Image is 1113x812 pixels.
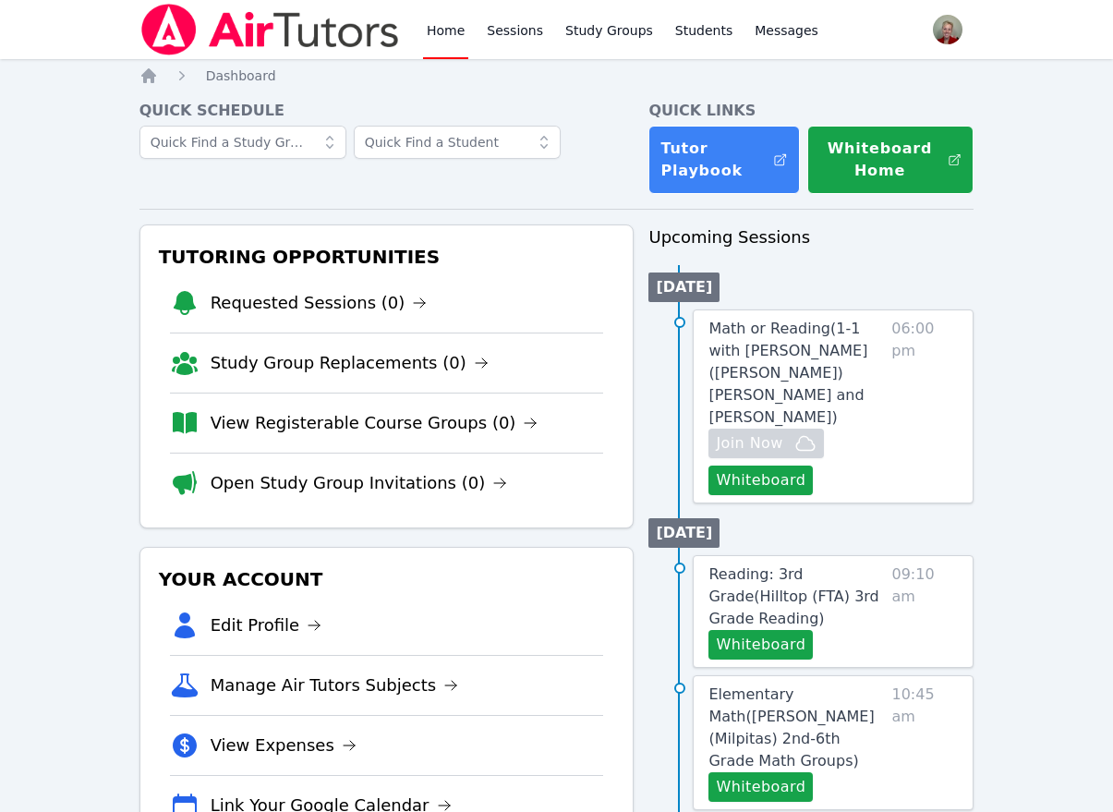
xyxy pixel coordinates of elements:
span: Reading: 3rd Grade ( Hilltop (FTA) 3rd Grade Reading ) [708,565,878,627]
a: Elementary Math([PERSON_NAME] (Milpitas) 2nd-6th Grade Math Groups) [708,684,884,772]
span: Math or Reading ( 1-1 with [PERSON_NAME] ([PERSON_NAME]) [PERSON_NAME] and [PERSON_NAME] ) [708,320,867,426]
span: Join Now [716,432,782,454]
input: Quick Find a Study Group [139,126,346,159]
a: Math or Reading(1-1 with [PERSON_NAME] ([PERSON_NAME]) [PERSON_NAME] and [PERSON_NAME]) [708,318,884,429]
a: Tutor Playbook [648,126,799,194]
h3: Tutoring Opportunities [155,240,619,273]
li: [DATE] [648,273,720,302]
a: Reading: 3rd Grade(Hilltop (FTA) 3rd Grade Reading) [708,564,884,630]
a: Dashboard [206,67,276,85]
a: Edit Profile [211,612,322,638]
a: Requested Sessions (0) [211,290,428,316]
a: Open Study Group Invitations (0) [211,470,508,496]
h4: Quick Links [648,100,974,122]
span: 09:10 am [891,564,958,660]
h3: Your Account [155,563,619,596]
span: Elementary Math ( [PERSON_NAME] (Milpitas) 2nd-6th Grade Math Groups ) [708,685,874,770]
a: View Registerable Course Groups (0) [211,410,538,436]
h4: Quick Schedule [139,100,635,122]
span: 10:45 am [891,684,958,802]
span: 06:00 pm [891,318,958,495]
a: View Expenses [211,733,357,758]
input: Quick Find a Student [354,126,561,159]
h3: Upcoming Sessions [648,224,974,250]
nav: Breadcrumb [139,67,974,85]
img: Air Tutors [139,4,401,55]
button: Whiteboard [708,772,813,802]
span: Messages [755,21,818,40]
li: [DATE] [648,518,720,548]
button: Join Now [708,429,823,458]
button: Whiteboard [708,630,813,660]
a: Study Group Replacements (0) [211,350,489,376]
span: Dashboard [206,68,276,83]
button: Whiteboard Home [807,126,974,194]
a: Manage Air Tutors Subjects [211,673,459,698]
button: Whiteboard [708,466,813,495]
